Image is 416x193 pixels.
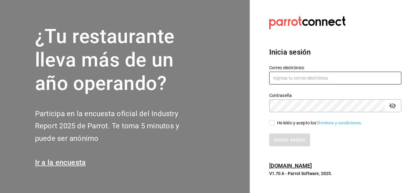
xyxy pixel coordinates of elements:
[35,158,86,167] a: Ir a la encuesta
[269,66,401,70] label: Correo electrónico
[277,120,362,126] div: He leído y acepto los
[316,120,362,125] a: Términos y condiciones.
[387,101,398,111] button: passwordField
[35,108,199,145] h2: Participa en la encuesta oficial del Industry Report 2025 de Parrot. Te toma 5 minutos y puede se...
[269,93,401,98] label: Contraseña
[269,72,401,84] input: Ingresa tu correo electrónico
[35,25,199,95] h1: ¿Tu restaurante lleva más de un año operando?
[269,47,401,58] h3: Inicia sesión
[269,170,401,177] p: V1.70.6 - Parrot Software, 2025.
[269,163,312,169] a: [DOMAIN_NAME]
